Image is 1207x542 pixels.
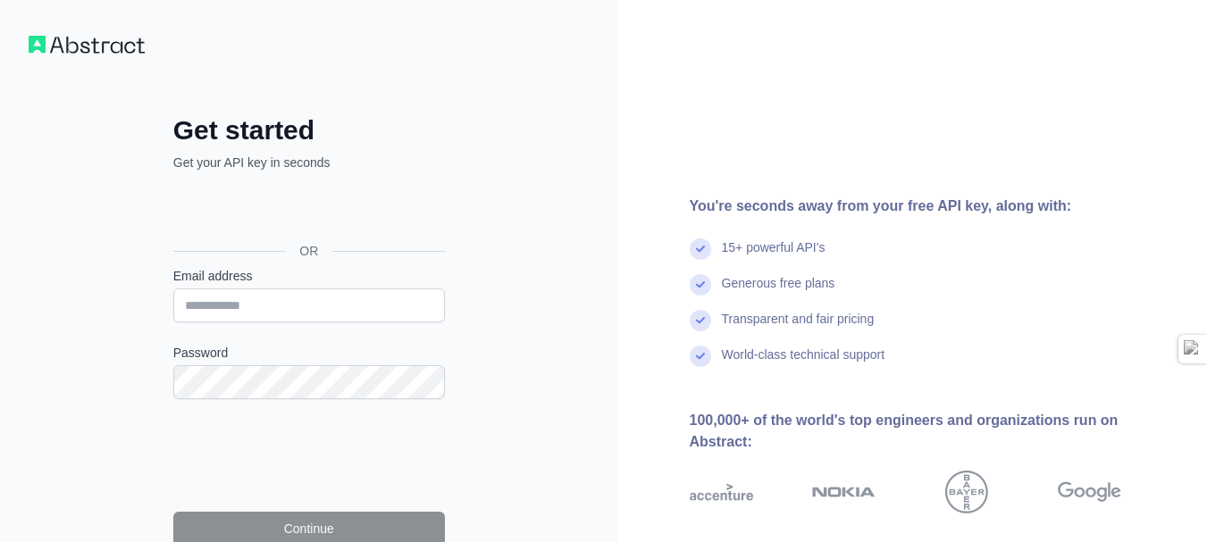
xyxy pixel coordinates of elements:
img: accenture [690,471,753,513]
img: google [1058,471,1121,513]
img: check mark [690,346,711,367]
p: Get your API key in seconds [173,154,445,171]
img: Workflow [29,36,145,54]
div: You're seconds away from your free API key, along with: [690,196,1179,217]
label: Password [173,344,445,362]
img: check mark [690,238,711,260]
img: bayer [945,471,988,513]
div: Generous free plans [722,274,835,310]
span: OR [285,242,332,260]
iframe: reCAPTCHA [173,421,445,490]
div: 15+ powerful API's [722,238,826,274]
div: World-class technical support [722,346,885,381]
iframe: Sign in with Google Button [164,191,450,230]
img: nokia [812,471,876,513]
label: Email address [173,267,445,285]
img: check mark [690,274,711,296]
img: check mark [690,310,711,331]
h2: Get started [173,114,445,146]
div: Transparent and fair pricing [722,310,875,346]
div: 100,000+ of the world's top engineers and organizations run on Abstract: [690,410,1179,453]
